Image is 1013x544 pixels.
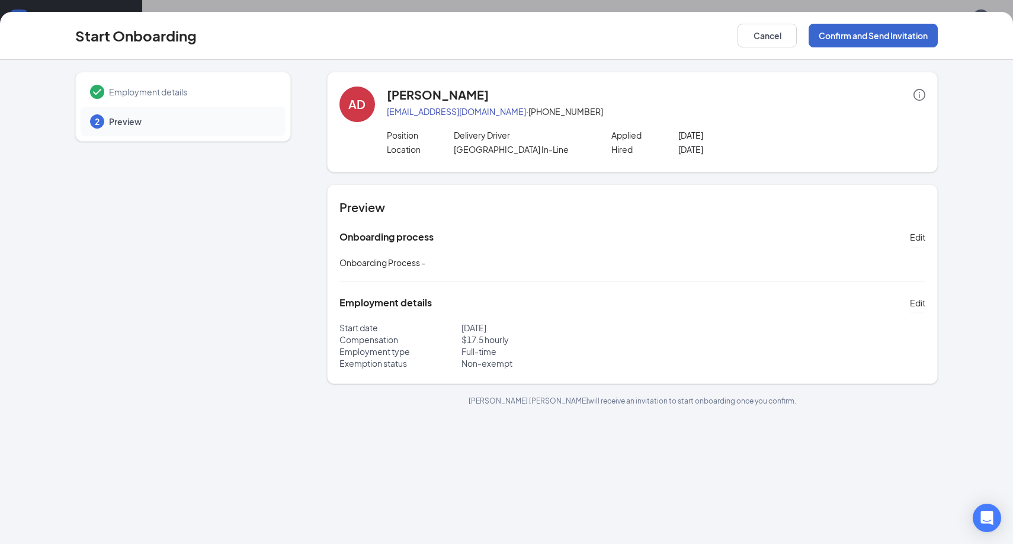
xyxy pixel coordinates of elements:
p: [PERSON_NAME] [PERSON_NAME] will receive an invitation to start onboarding once you confirm. [327,396,938,406]
span: 2 [95,116,100,127]
h5: Onboarding process [339,231,434,244]
button: Edit [910,228,925,247]
p: Position [387,129,454,141]
span: info-circle [913,89,925,101]
p: Applied [611,129,679,141]
button: Cancel [738,24,797,47]
span: Edit [910,231,925,243]
p: [DATE] [678,143,813,155]
h3: Start Onboarding [75,25,197,46]
h4: Preview [339,199,925,216]
p: Full-time [461,345,633,357]
p: [DATE] [461,322,633,334]
button: Confirm and Send Invitation [809,24,938,47]
div: Open Intercom Messenger [973,504,1001,532]
p: Exemption status [339,357,461,369]
p: Employment type [339,345,461,357]
span: Employment details [109,86,274,98]
p: Hired [611,143,679,155]
span: Edit [910,297,925,309]
h4: [PERSON_NAME] [387,87,489,103]
p: Compensation [339,334,461,345]
p: $ 17.5 hourly [461,334,633,345]
svg: Checkmark [90,85,104,99]
button: Edit [910,293,925,312]
p: [GEOGRAPHIC_DATA] In-Line [454,143,588,155]
div: AD [348,96,366,113]
span: Preview [109,116,274,127]
p: Start date [339,322,461,334]
p: Non-exempt [461,357,633,369]
p: Delivery Driver [454,129,588,141]
h5: Employment details [339,296,432,309]
p: · [PHONE_NUMBER] [387,105,925,117]
span: Onboarding Process - [339,257,425,268]
p: [DATE] [678,129,813,141]
a: [EMAIL_ADDRESS][DOMAIN_NAME] [387,106,526,117]
p: Location [387,143,454,155]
